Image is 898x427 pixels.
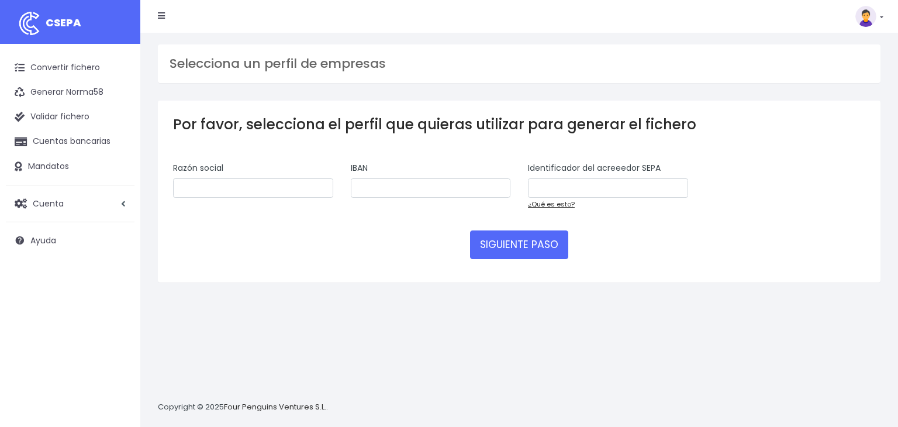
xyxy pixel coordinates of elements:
a: Four Penguins Ventures S.L. [224,401,326,412]
a: Ayuda [6,228,134,253]
label: Razón social [173,162,223,174]
a: Cuenta [6,191,134,216]
label: Identificador del acreeedor SEPA [528,162,661,174]
a: Mandatos [6,154,134,179]
a: ¿Qué es esto? [528,199,575,209]
a: Cuentas bancarias [6,129,134,154]
span: CSEPA [46,15,81,30]
span: Cuenta [33,197,64,209]
h3: Por favor, selecciona el perfil que quieras utilizar para generar el fichero [173,116,865,133]
p: Copyright © 2025 . [158,401,328,414]
img: logo [15,9,44,38]
a: Convertir fichero [6,56,134,80]
img: profile [855,6,876,27]
label: IBAN [351,162,368,174]
a: Generar Norma58 [6,80,134,105]
button: SIGUIENTE PASO [470,230,568,259]
h3: Selecciona un perfil de empresas [170,56,869,71]
span: Ayuda [30,235,56,246]
a: Validar fichero [6,105,134,129]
